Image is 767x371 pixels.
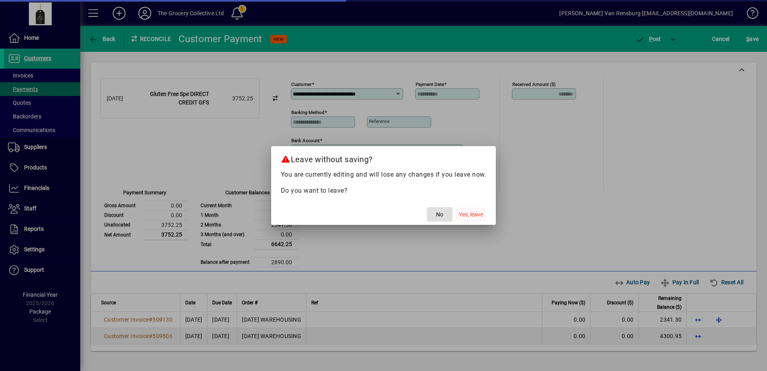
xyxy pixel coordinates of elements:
[271,146,496,169] h2: Leave without saving?
[436,210,443,219] span: No
[456,207,486,222] button: Yes, leave
[281,186,487,196] p: Do you want to leave?
[459,210,483,219] span: Yes, leave
[427,207,452,222] button: No
[281,170,487,179] p: You are currently editing and will lose any changes if you leave now.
